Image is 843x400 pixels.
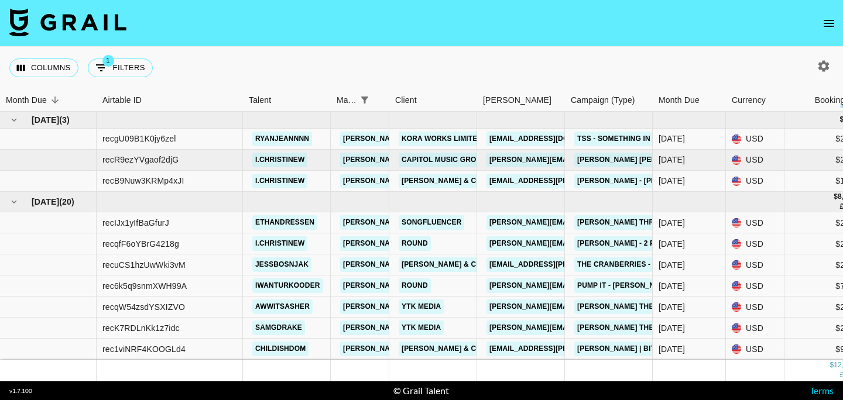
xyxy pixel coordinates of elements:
a: [PERSON_NAME][EMAIL_ADDRESS][PERSON_NAME][DOMAIN_NAME] [486,215,738,230]
div: Client [395,89,417,112]
a: [PERSON_NAME] The Creator - Sugar On My Tongue [574,299,783,314]
a: [PERSON_NAME][EMAIL_ADDRESS][DOMAIN_NAME] [340,342,531,356]
a: YTK Media [399,299,444,314]
a: i.christinew [252,174,307,188]
img: Grail Talent [9,8,126,36]
a: [PERSON_NAME][EMAIL_ADDRESS][DOMAIN_NAME] [340,299,531,314]
a: [PERSON_NAME] & Co LLC [399,174,501,188]
div: USD [726,212,784,233]
div: Aug '25 [659,280,685,292]
div: recqW54zsdYSXIZVO [102,301,185,313]
a: [PERSON_NAME][EMAIL_ADDRESS][DOMAIN_NAME] [340,278,531,293]
a: [PERSON_NAME][EMAIL_ADDRESS][DOMAIN_NAME] [486,320,677,335]
a: [EMAIL_ADDRESS][PERSON_NAME][DOMAIN_NAME] [486,174,677,188]
div: $ [830,361,834,371]
div: USD [726,254,784,275]
div: Aug '25 [659,217,685,229]
div: Client [389,89,477,112]
div: USD [726,339,784,360]
span: 1 [102,55,114,67]
div: © Grail Talent [393,385,449,396]
div: USD [726,233,784,254]
div: USD [726,296,784,318]
a: [PERSON_NAME][EMAIL_ADDRESS][DOMAIN_NAME] [340,132,531,146]
a: ryanjeannnn [252,132,312,146]
div: Aug '25 [659,301,685,313]
div: Currency [732,89,766,112]
a: awwitsasher [252,299,313,314]
a: [PERSON_NAME][EMAIL_ADDRESS][DOMAIN_NAME] [486,278,677,293]
div: [PERSON_NAME] [483,89,551,112]
a: [PERSON_NAME] & Co LLC [399,257,501,272]
a: iwanturkooder [252,278,323,293]
div: Manager [331,89,389,112]
a: Songfluencer [399,215,464,230]
div: USD [726,318,784,339]
div: Airtable ID [97,89,243,112]
div: Sep '25 [659,175,685,187]
a: YTK Media [399,320,444,335]
a: [EMAIL_ADDRESS][PERSON_NAME][DOMAIN_NAME] [486,257,677,272]
div: Talent [243,89,331,112]
div: Sep '25 [659,133,685,144]
a: Pump It - [PERSON_NAME] [574,278,676,293]
a: ethandressen [252,215,317,230]
a: samgdrake [252,320,305,335]
button: hide children [6,194,22,210]
div: Talent [249,89,271,112]
div: Aug '25 [659,343,685,355]
a: [PERSON_NAME] The Creator - Sugar On My Tongue [574,320,783,335]
div: recgU09B1K0jy6zel [102,133,176,144]
div: rec1viNRF4KOOGLd4 [102,343,186,355]
div: USD [726,171,784,192]
div: USD [726,275,784,296]
a: [PERSON_NAME][EMAIL_ADDRESS][DOMAIN_NAME] [340,320,531,335]
div: Campaign (Type) [565,89,653,112]
div: recqfF6oYBrG4218g [102,238,179,250]
a: [PERSON_NAME] & Co LLC [399,342,501,356]
div: rec6k5q9snmXWH99A [102,280,187,292]
a: Round [399,278,431,293]
a: i.christinew [252,236,307,251]
div: recR9ezYVgaof2djG [102,154,179,165]
div: recB9Nuw3KRMp4xJI [102,175,184,187]
span: ( 20 ) [59,196,74,208]
div: Manager [337,89,357,112]
div: recK7RDLnKk1z7idc [102,322,180,334]
div: Aug '25 [659,259,685,271]
div: Month Due [6,89,47,112]
a: [PERSON_NAME][EMAIL_ADDRESS][DOMAIN_NAME] [340,215,531,230]
a: [EMAIL_ADDRESS][PERSON_NAME][DOMAIN_NAME] [486,342,677,356]
button: Show filters [88,58,153,77]
a: [PERSON_NAME] - 2 pair [574,236,669,251]
a: [PERSON_NAME][EMAIL_ADDRESS][DOMAIN_NAME] [340,257,531,272]
div: Booker [477,89,565,112]
a: [PERSON_NAME] [PERSON_NAME] [574,153,702,167]
div: Aug '25 [659,322,685,334]
a: [EMAIL_ADDRESS][DOMAIN_NAME] [486,132,618,146]
button: Sort [47,92,63,108]
a: [PERSON_NAME][EMAIL_ADDRESS][DOMAIN_NAME] [486,299,677,314]
a: [PERSON_NAME][EMAIL_ADDRESS][DOMAIN_NAME] [340,153,531,167]
button: Show filters [357,92,373,108]
a: i.christinew [252,153,307,167]
a: [PERSON_NAME] - [PERSON_NAME] [574,174,707,188]
a: [PERSON_NAME] THREADS: My Songs in Symphony [574,215,772,230]
span: ( 3 ) [59,114,70,126]
div: v 1.7.100 [9,387,32,395]
div: $ [834,192,838,202]
button: Sort [373,92,389,108]
button: Select columns [9,58,78,77]
div: USD [726,150,784,171]
a: [PERSON_NAME][EMAIL_ADDRESS][DOMAIN_NAME] [340,174,531,188]
a: Capitol Music Group [399,153,489,167]
a: TSS - Something In The Way [574,132,687,146]
a: jessbosnjak [252,257,311,272]
a: [PERSON_NAME][EMAIL_ADDRESS][DOMAIN_NAME] [486,236,677,251]
div: Sep '25 [659,154,685,165]
a: childishdom [252,342,309,356]
a: KORA WORKS LIMITED [399,132,485,146]
button: open drawer [817,12,841,35]
a: Round [399,236,431,251]
a: [PERSON_NAME][EMAIL_ADDRESS][DOMAIN_NAME] [486,153,677,167]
